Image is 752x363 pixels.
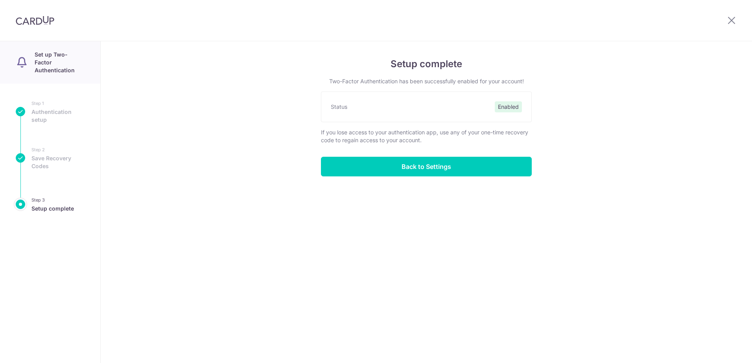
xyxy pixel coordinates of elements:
[321,157,532,176] input: Back to Settings
[35,51,85,74] p: Set up Two-Factor Authentication
[31,99,85,107] small: Step 1
[31,196,74,204] small: Step 3
[31,146,85,154] small: Step 2
[321,77,532,85] p: Two-Factor Authentication has been successfully enabled for your account!
[31,154,85,170] span: Save Recovery Codes
[321,128,532,144] p: If you lose access to your authentication app, use any of your one-time recovery code to regain a...
[321,57,532,71] h4: Setup complete
[495,101,522,112] span: Enabled
[16,16,54,25] img: CardUp
[331,103,347,111] label: Status
[31,205,74,213] span: Setup complete
[31,108,85,124] span: Authentication setup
